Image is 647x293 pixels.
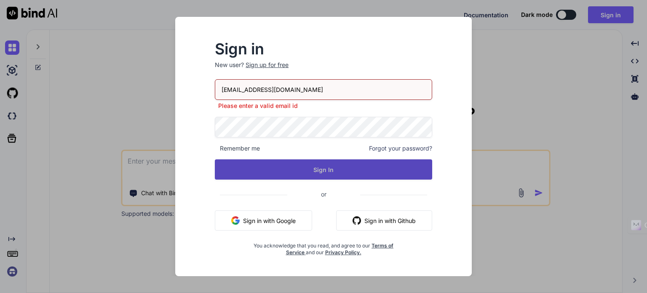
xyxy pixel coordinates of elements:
[215,79,432,100] input: Login or Email
[215,210,312,231] button: Sign in with Google
[353,216,361,225] img: github
[215,144,260,153] span: Remember me
[369,144,432,153] span: Forgot your password?
[325,249,361,255] a: Privacy Policy.
[231,216,240,225] img: google
[336,210,432,231] button: Sign in with Github
[286,242,394,255] a: Terms of Service
[246,61,289,69] div: Sign up for free
[287,184,360,204] span: or
[251,237,396,256] div: You acknowledge that you read, and agree to our and our
[215,102,432,110] p: Please enter a valid email id
[215,159,432,180] button: Sign In
[215,42,432,56] h2: Sign in
[215,61,432,79] p: New user?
